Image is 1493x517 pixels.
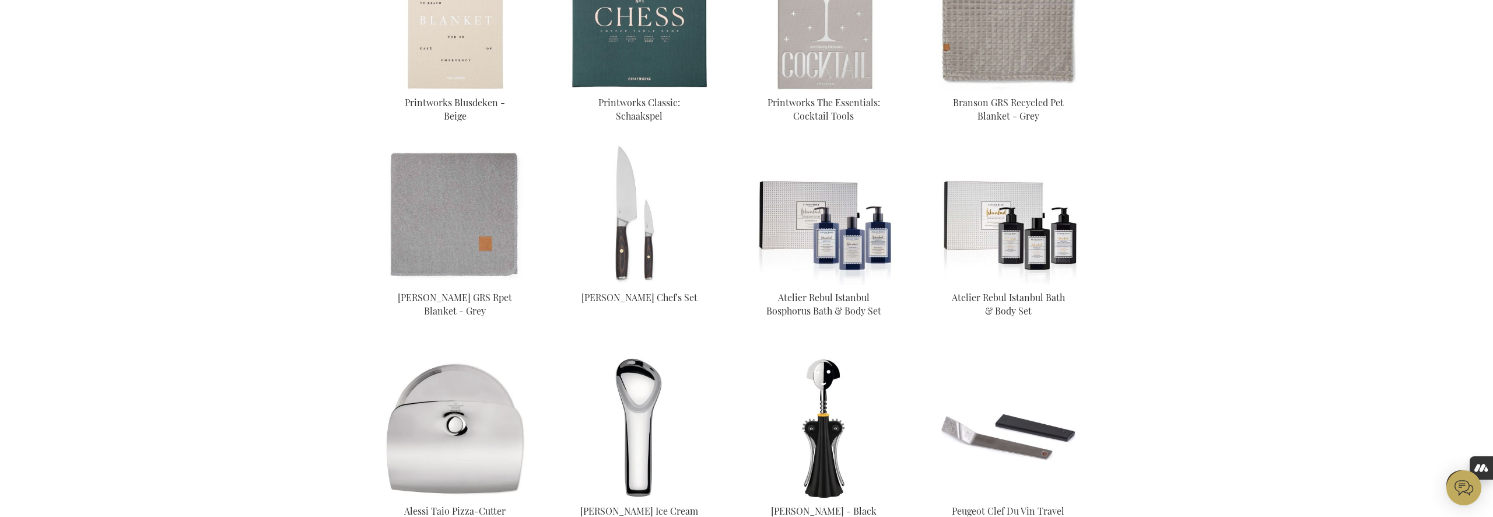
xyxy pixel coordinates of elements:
a: Alessi Taio Pizza-Cutter [404,505,506,517]
img: Peugeot Clef Du Vin Travel [938,358,1078,498]
a: Atelier Rebul Istanbul Bath & Body Set [938,277,1078,288]
a: [PERSON_NAME] GRS Rpet Blanket - Grey [398,291,512,317]
img: Anna G Corckscrew [753,358,893,498]
a: Branson GRS Recycled Pet Blanket - Grey [953,96,1064,122]
img: Tara Steel Chef's Set [569,145,709,285]
a: Ice Cream Spoon Koki Alessi [569,490,709,501]
a: Printworks The Essentials: Cocktail Tools [753,82,893,93]
img: Alessi Pizza cutter pizza slicer [385,358,525,498]
a: Alessi Pizza cutter pizza slicer [385,490,525,501]
a: Printworks The Essentials: Cocktail Tools [767,96,880,122]
a: Atelier Rebul Istanbul Bath & Body Set [952,291,1065,317]
a: [PERSON_NAME] Chef's Set [581,291,698,303]
a: Branson GRS Recycled Pet Blanket - Grey [938,82,1078,93]
a: Printworks Classic: Schaakspel [598,96,680,122]
a: Moulton GRS Rpet Blanket - Grey [385,277,525,288]
a: Peugeot Clef Du Vin Travel [952,505,1064,517]
a: [PERSON_NAME] - Black [771,505,877,517]
a: Atelier Rebul Istanbul Bosphorus Bath & Body Set [753,277,893,288]
a: Anna G Corckscrew [753,490,893,501]
img: Atelier Rebul Istanbul Bosphorus Bath & Body Set [753,145,893,285]
a: Peugeot Clef Du Vin Travel [938,490,1078,501]
a: Printworks Classic: Chess [569,82,709,93]
iframe: belco-activator-frame [1446,470,1481,505]
a: Atelier Rebul Istanbul Bosphorus Bath & Body Set [766,291,881,317]
a: Tara Steel Chef's Set [569,277,709,288]
img: Ice Cream Spoon Koki Alessi [569,358,709,498]
img: Atelier Rebul Istanbul Bath & Body Set [938,145,1078,285]
a: Printworks Blusdeken - Beige [405,96,505,122]
img: Moulton GRS Rpet Blanket - Grey [385,145,525,285]
a: Printworks Fire Blanket - Beige [385,82,525,93]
